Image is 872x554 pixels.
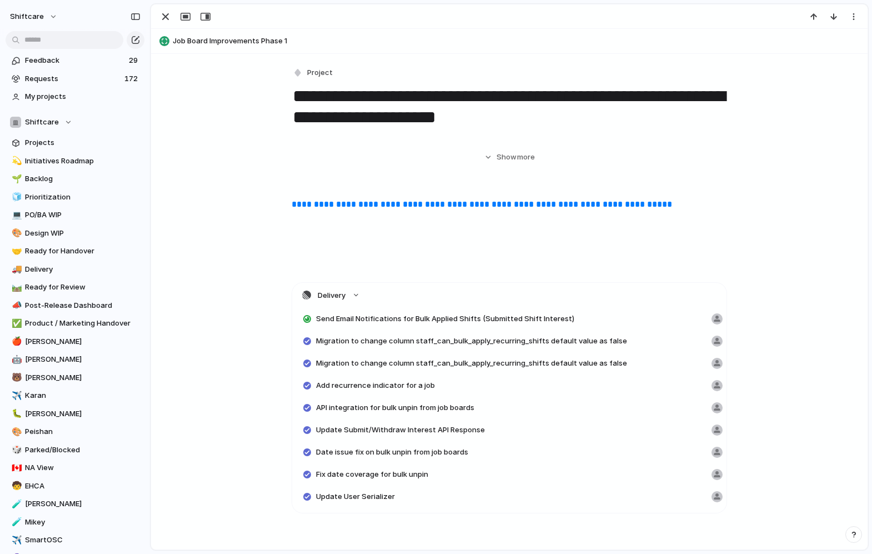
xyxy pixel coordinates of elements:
[25,228,141,239] span: Design WIP
[12,227,19,239] div: 🎨
[10,282,21,293] button: 🛤️
[25,354,141,365] span: [PERSON_NAME]
[6,225,144,242] a: 🎨Design WIP
[296,330,723,352] a: Migration to change column staff_can_bulk_apply_recurring_shifts default value as false
[316,380,435,391] span: Add recurrence indicator for a job
[25,408,141,420] span: [PERSON_NAME]
[12,173,19,186] div: 🌱
[12,335,19,348] div: 🍎
[6,88,144,105] a: My projects
[6,189,144,206] a: 🧊Prioritization
[292,147,727,167] button: Showmore
[6,460,144,476] a: 🇨🇦NA View
[12,407,19,420] div: 🐛
[25,73,121,84] span: Requests
[173,36,863,47] span: Job Board Improvements Phase 1
[25,91,141,102] span: My projects
[12,462,19,475] div: 🇨🇦
[6,514,144,531] a: 🧪Mikey
[316,358,627,369] span: Migration to change column staff_can_bulk_apply_recurring_shifts default value as false
[6,333,144,350] a: 🍎[PERSON_NAME]
[12,263,19,276] div: 🚚
[292,308,726,513] div: Delivery
[25,426,141,437] span: Peishan
[6,279,144,296] div: 🛤️Ready for Review
[124,73,140,84] span: 172
[25,173,141,184] span: Backlog
[316,469,428,480] span: Fix date coverage for bulk unpin
[12,443,19,456] div: 🎲
[316,425,485,436] span: Update Submit/Withdraw Interest API Response
[10,228,21,239] button: 🎨
[6,315,144,332] a: ✅Product / Marketing Handover
[25,192,141,203] span: Prioritization
[6,532,144,548] div: ✈️SmartOSC
[25,137,141,148] span: Projects
[12,371,19,384] div: 🐻
[10,372,21,383] button: 🐻
[296,486,723,508] a: Update User Serializer
[6,114,144,131] button: Shiftcare
[6,351,144,368] div: 🤖[PERSON_NAME]
[12,480,19,492] div: 🧒
[6,442,144,458] div: 🎲Parked/Blocked
[25,372,141,383] span: [PERSON_NAME]
[6,243,144,259] div: 🤝Ready for Handover
[6,134,144,151] a: Projects
[12,154,19,167] div: 💫
[25,156,141,167] span: Initiatives Roadmap
[10,264,21,275] button: 🚚
[25,498,141,510] span: [PERSON_NAME]
[156,32,863,50] button: Job Board Improvements Phase 1
[10,336,21,347] button: 🍎
[6,387,144,404] a: ✈️Karan
[25,55,126,66] span: Feedback
[10,426,21,437] button: 🎨
[10,318,21,329] button: ✅
[316,447,468,458] span: Date issue fix on bulk unpin from job boards
[296,441,723,463] a: Date issue fix on bulk unpin from job boards
[25,318,141,329] span: Product / Marketing Handover
[6,423,144,440] a: 🎨Peishan
[6,478,144,495] a: 🧒EHCA
[6,406,144,422] a: 🐛[PERSON_NAME]
[10,11,44,22] span: shiftcare
[10,462,21,473] button: 🇨🇦
[25,117,59,128] span: Shiftcare
[12,317,19,330] div: ✅
[10,192,21,203] button: 🧊
[12,299,19,312] div: 📣
[6,52,144,69] a: Feedback29
[6,207,144,223] a: 💻PO/BA WIP
[25,445,141,456] span: Parked/Blocked
[6,261,144,278] a: 🚚Delivery
[10,354,21,365] button: 🤖
[12,281,19,294] div: 🛤️
[12,245,19,258] div: 🤝
[10,300,21,311] button: 📣
[25,300,141,311] span: Post-Release Dashboard
[12,209,19,222] div: 💻
[12,516,19,528] div: 🧪
[10,517,21,528] button: 🧪
[6,370,144,386] a: 🐻[PERSON_NAME]
[25,462,141,473] span: NA View
[6,153,144,169] div: 💫Initiatives Roadmap
[25,209,141,221] span: PO/BA WIP
[10,481,21,492] button: 🧒
[25,535,141,546] span: SmartOSC
[25,481,141,492] span: EHCA
[25,264,141,275] span: Delivery
[290,65,336,81] button: Project
[12,191,19,203] div: 🧊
